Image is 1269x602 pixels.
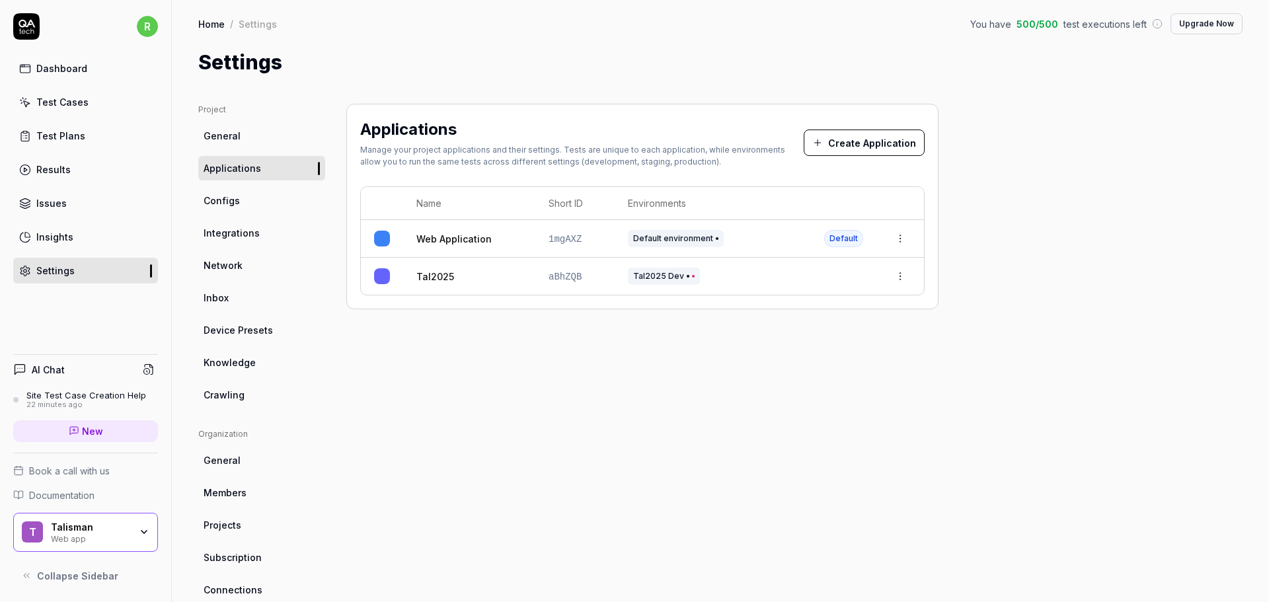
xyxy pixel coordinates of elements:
span: Connections [204,583,262,597]
div: Talisman [51,521,130,533]
a: Projects [198,513,325,537]
div: Project [198,104,325,116]
button: Collapse Sidebar [13,562,158,589]
a: Issues [13,190,158,216]
th: Environments [615,187,811,220]
a: Documentation [13,488,158,502]
span: Device Presets [204,323,273,337]
button: TTalismanWeb app [13,513,158,552]
span: 1mgAXZ [549,234,582,245]
span: General [204,453,241,467]
a: Dashboard [13,56,158,81]
a: New [13,420,158,442]
h2: Applications [360,118,457,141]
a: Site Test Case Creation Help22 minutes ago [13,390,158,410]
div: Site Test Case Creation Help [26,390,146,400]
div: Manage your project applications and their settings. Tests are unique to each application, while ... [360,144,804,168]
span: Members [204,486,247,500]
div: Insights [36,230,73,244]
div: Results [36,163,71,176]
a: General [198,124,325,148]
span: Integrations [204,226,260,240]
span: Knowledge [204,356,256,369]
a: Inbox [198,285,325,310]
a: Configs [198,188,325,213]
div: Issues [36,196,67,210]
a: Home [198,17,225,30]
a: Device Presets [198,318,325,342]
a: Insights [13,224,158,250]
th: Name [403,187,535,220]
span: T [22,521,43,543]
span: Book a call with us [29,464,110,478]
span: General [204,129,241,143]
div: Dashboard [36,61,87,75]
span: Crawling [204,388,245,402]
div: / [230,17,233,30]
span: Applications [204,161,261,175]
span: Default [824,230,863,247]
a: Tal2025 [416,270,454,283]
span: aBhZQB [549,272,582,282]
a: Network [198,253,325,278]
a: Connections [198,578,325,602]
a: Members [198,480,325,505]
button: r [137,13,158,40]
div: Organization [198,428,325,440]
div: 22 minutes ago [26,400,146,410]
span: 500 / 500 [1017,17,1058,31]
a: Knowledge [198,350,325,375]
div: Settings [239,17,277,30]
a: Integrations [198,221,325,245]
a: Book a call with us [13,464,158,478]
span: test executions left [1063,17,1147,31]
h1: Settings [198,48,282,77]
span: Configs [204,194,240,207]
a: Web Application [416,232,492,246]
span: Documentation [29,488,95,502]
span: Default environment [628,230,724,247]
a: Test Cases [13,89,158,115]
a: General [198,448,325,472]
a: Subscription [198,545,325,570]
a: Test Plans [13,123,158,149]
span: r [137,16,158,37]
span: Tal2025 Dev [628,268,700,285]
span: Collapse Sidebar [37,569,118,583]
h4: AI Chat [32,363,65,377]
div: Test Plans [36,129,85,143]
a: Results [13,157,158,182]
span: Projects [204,518,241,532]
span: Network [204,258,243,272]
span: Subscription [204,550,262,564]
span: Inbox [204,291,229,305]
button: Upgrade Now [1171,13,1243,34]
div: Settings [36,264,75,278]
a: Settings [13,258,158,283]
span: New [82,424,103,438]
div: Web app [51,533,130,543]
th: Short ID [535,187,615,220]
div: Test Cases [36,95,89,109]
a: Crawling [198,383,325,407]
span: You have [970,17,1011,31]
a: Applications [198,156,325,180]
button: Create Application [804,130,925,156]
